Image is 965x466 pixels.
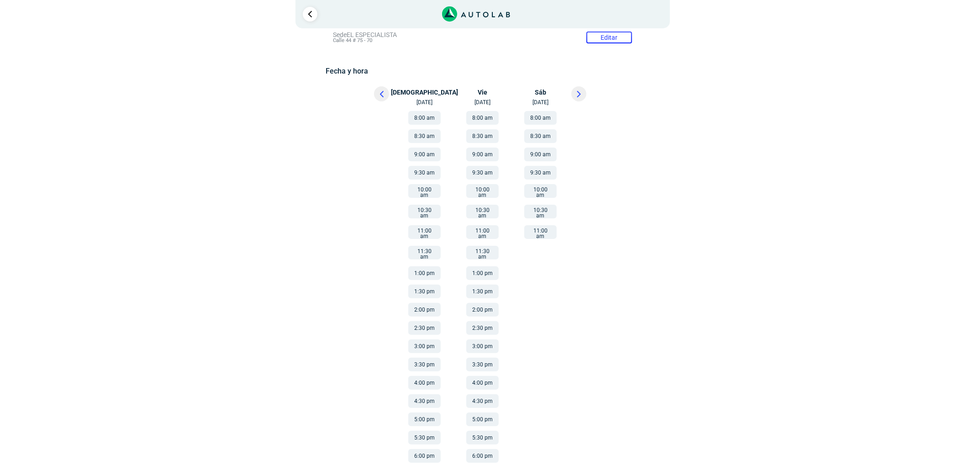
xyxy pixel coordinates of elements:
button: 10:30 am [524,205,557,218]
button: 3:00 pm [466,339,499,353]
button: 2:30 pm [466,321,499,335]
button: 9:30 am [524,166,557,180]
a: Ir al paso anterior [303,7,317,21]
button: 1:00 pm [408,266,441,280]
button: 8:00 am [466,111,499,125]
button: 8:00 am [524,111,557,125]
a: Link al sitio de autolab [442,9,510,18]
button: 9:30 am [408,166,441,180]
button: 5:30 pm [466,431,499,445]
button: 6:00 pm [408,449,441,463]
button: 4:30 pm [466,394,499,408]
button: 1:30 pm [408,285,441,298]
button: 9:00 am [408,148,441,161]
button: 11:30 am [466,246,499,259]
button: 5:30 pm [408,431,441,445]
button: 8:30 am [524,129,557,143]
button: 8:00 am [408,111,441,125]
button: 1:30 pm [466,285,499,298]
button: 10:00 am [524,184,557,198]
button: 3:00 pm [408,339,441,353]
button: 2:00 pm [466,303,499,317]
button: 6:00 pm [466,449,499,463]
button: 4:00 pm [466,376,499,390]
button: 4:00 pm [408,376,441,390]
button: 8:30 am [408,129,441,143]
button: 4:30 pm [408,394,441,408]
button: 3:30 pm [466,358,499,371]
button: 11:00 am [408,225,441,239]
button: 9:00 am [466,148,499,161]
button: 9:30 am [466,166,499,180]
button: 10:00 am [408,184,441,198]
button: 3:30 pm [408,358,441,371]
button: 11:00 am [466,225,499,239]
button: 9:00 am [524,148,557,161]
button: 5:00 pm [408,413,441,426]
button: 10:30 am [466,205,499,218]
button: 10:30 am [408,205,441,218]
button: 2:00 pm [408,303,441,317]
button: 8:30 am [466,129,499,143]
button: 5:00 pm [466,413,499,426]
button: 11:00 am [524,225,557,239]
button: 2:30 pm [408,321,441,335]
button: 1:00 pm [466,266,499,280]
button: 10:00 am [466,184,499,198]
h5: Fecha y hora [326,67,639,75]
button: 11:30 am [408,246,441,259]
